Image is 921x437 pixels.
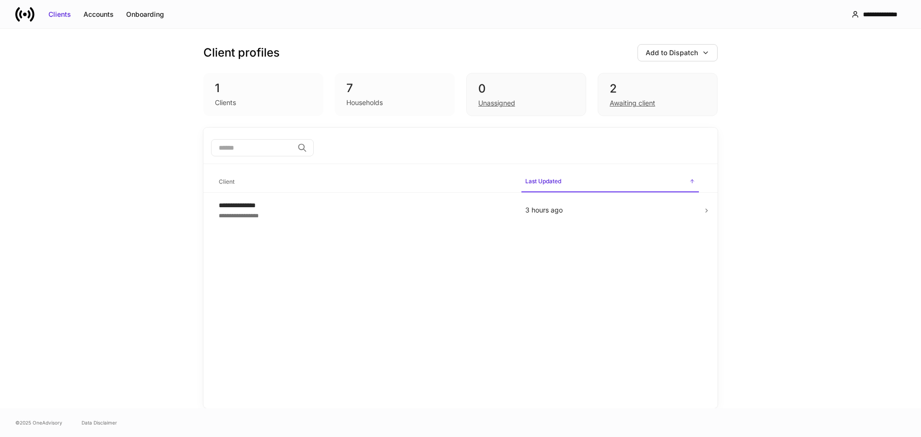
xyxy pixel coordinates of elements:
span: Client [215,172,514,192]
div: Accounts [83,10,114,19]
div: Add to Dispatch [646,48,698,58]
div: Onboarding [126,10,164,19]
div: Awaiting client [610,98,655,108]
div: Households [346,98,383,107]
div: 2Awaiting client [598,73,718,116]
div: 1 [215,81,312,96]
div: 7 [346,81,443,96]
p: 3 hours ago [525,205,695,215]
button: Accounts [77,7,120,22]
div: Clients [215,98,236,107]
a: Data Disclaimer [82,419,117,426]
div: Unassigned [478,98,515,108]
h6: Client [219,177,235,186]
div: 2 [610,81,706,96]
div: 0Unassigned [466,73,586,116]
button: Onboarding [120,7,170,22]
span: Last Updated [521,172,699,192]
h6: Last Updated [525,177,561,186]
button: Clients [42,7,77,22]
div: Clients [48,10,71,19]
h3: Client profiles [203,45,280,60]
button: Add to Dispatch [638,44,718,61]
div: 0 [478,81,574,96]
span: © 2025 OneAdvisory [15,419,62,426]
